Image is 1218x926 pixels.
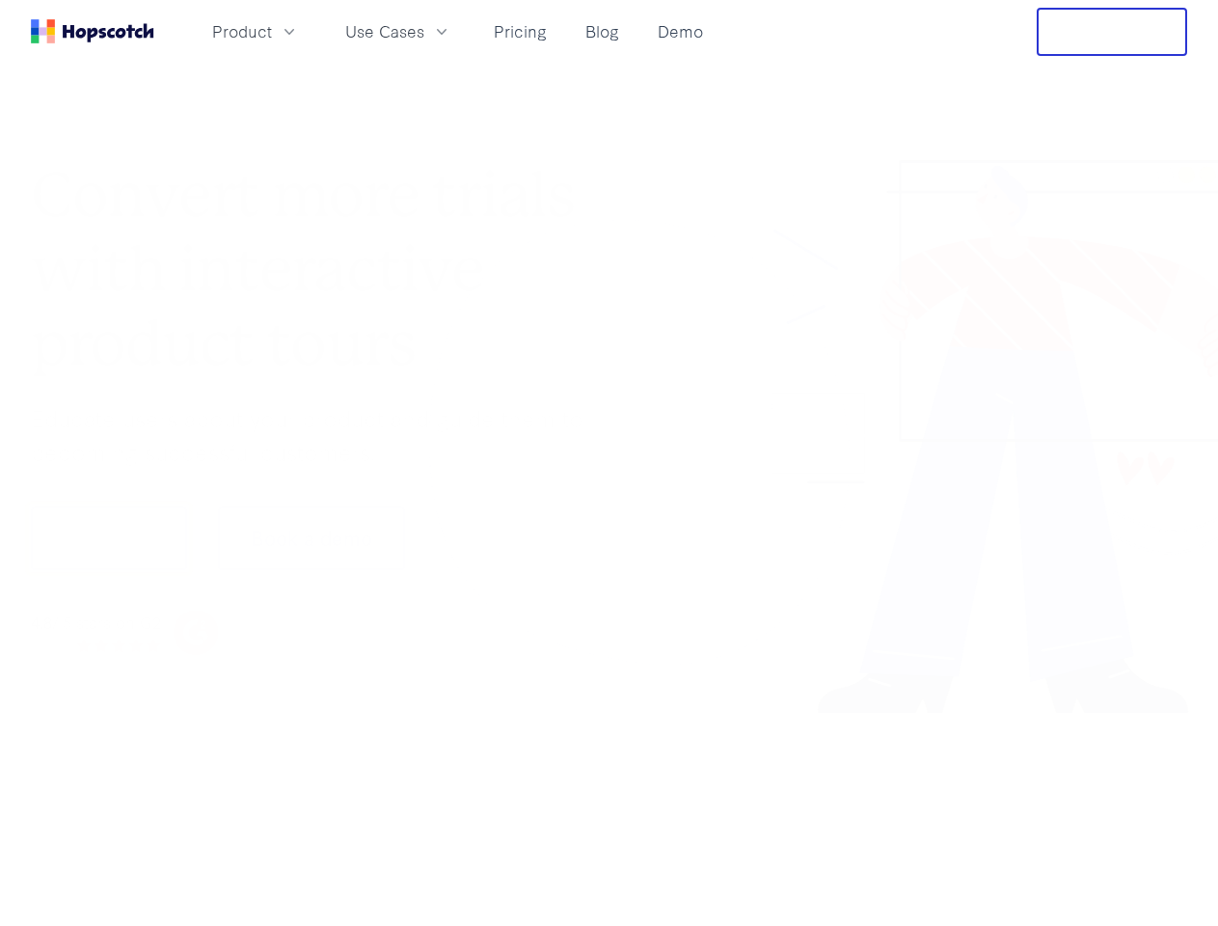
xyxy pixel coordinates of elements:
[31,158,609,380] h1: Convert more trials with interactive product tours
[218,507,405,571] button: Book a demo
[212,19,272,43] span: Product
[650,15,711,47] a: Demo
[31,19,154,43] a: Home
[334,15,463,47] button: Use Cases
[31,611,161,635] div: / 5 stars on G2
[1037,8,1187,56] button: Free Trial
[345,19,424,43] span: Use Cases
[201,15,311,47] button: Product
[486,15,555,47] a: Pricing
[31,611,52,633] strong: 4.8
[31,507,187,571] button: Show me!
[31,401,609,468] p: Educate users about your product and guide them to becoming successful customers.
[578,15,627,47] a: Blog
